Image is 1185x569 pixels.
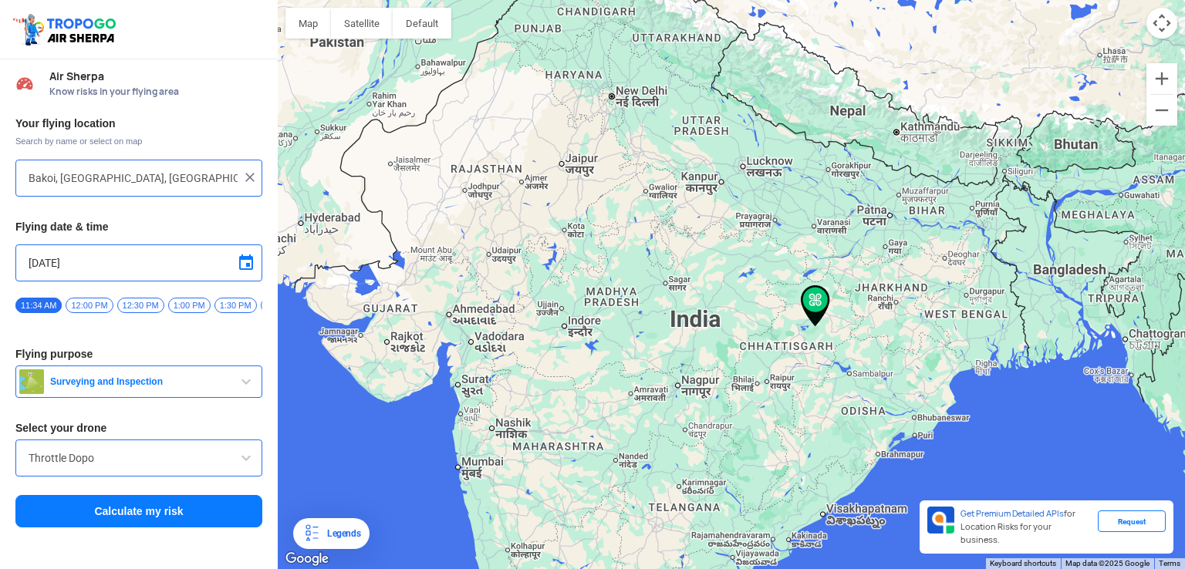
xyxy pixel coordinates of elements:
[321,524,360,543] div: Legends
[15,298,62,313] span: 11:34 AM
[168,298,211,313] span: 1:00 PM
[15,74,34,93] img: Risk Scores
[1146,95,1177,126] button: Zoom out
[15,495,262,527] button: Calculate my risk
[15,348,262,359] h3: Flying purpose
[1159,559,1180,567] a: Terms
[331,8,393,39] button: Show satellite imagery
[15,423,262,433] h3: Select your drone
[12,12,121,47] img: ic_tgdronemaps.svg
[117,298,164,313] span: 12:30 PM
[954,507,1098,547] div: for Location Risks for your business.
[44,375,237,388] span: Surveying and Inspection
[285,8,331,39] button: Show street map
[15,118,262,129] h3: Your flying location
[960,508,1064,519] span: Get Premium Detailed APIs
[15,135,262,147] span: Search by name or select on map
[214,298,257,313] span: 1:30 PM
[66,298,113,313] span: 12:00 PM
[29,254,249,272] input: Select Date
[261,298,303,313] span: 2:00 PM
[19,369,44,394] img: survey.png
[29,169,238,187] input: Search your flying location
[282,549,333,569] img: Google
[49,70,262,82] span: Air Sherpa
[1098,510,1166,532] div: Request
[1065,559,1150,567] span: Map data ©2025 Google
[242,170,258,185] img: ic_close.png
[15,221,262,232] h3: Flying date & time
[1146,63,1177,94] button: Zoom in
[49,86,262,98] span: Know risks in your flying area
[990,558,1056,569] button: Keyboard shortcuts
[15,365,262,398] button: Surveying and Inspection
[1146,8,1177,39] button: Map camera controls
[29,449,249,467] input: Search by name or Brand
[282,549,333,569] a: Open this area in Google Maps (opens a new window)
[302,524,321,543] img: Legends
[927,507,954,534] img: Premium APIs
